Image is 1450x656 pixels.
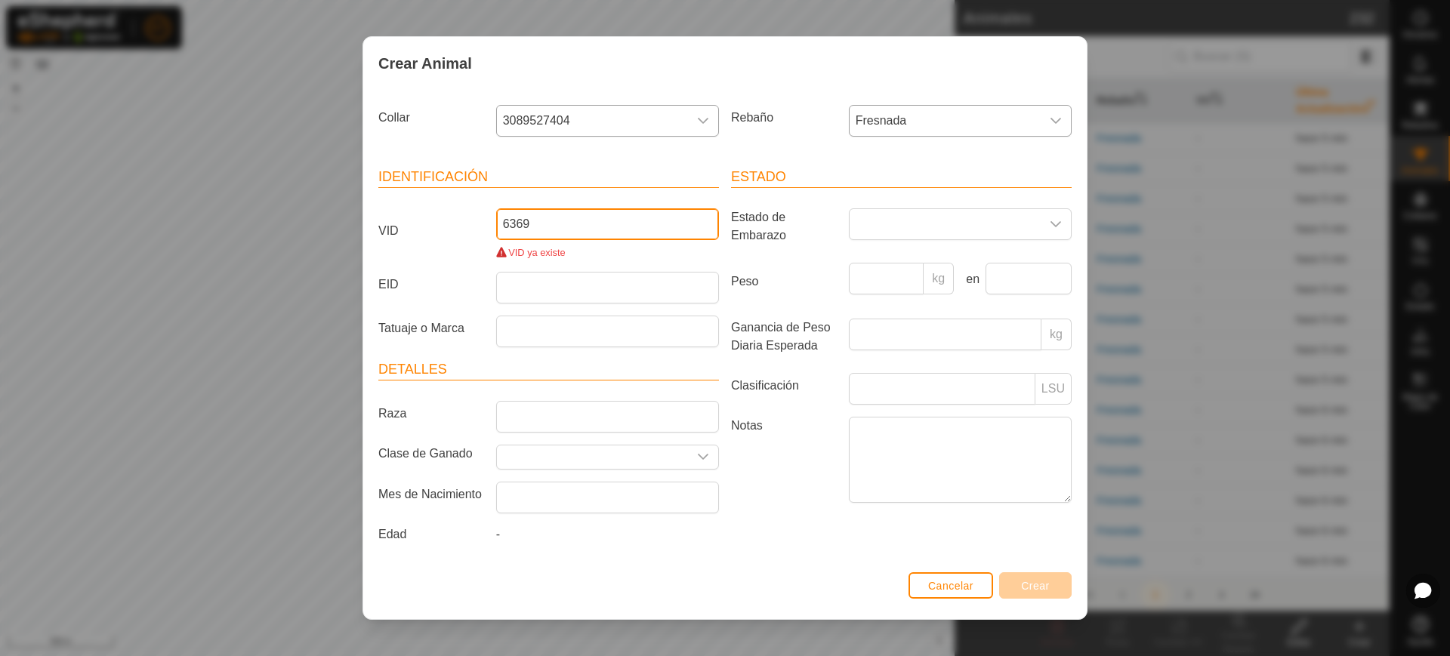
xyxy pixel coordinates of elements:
button: Cancelar [909,572,993,599]
label: Rebaño [725,105,843,131]
label: Ganancia de Peso Diaria Esperada [725,319,843,355]
label: Tatuaje o Marca [372,316,490,341]
label: Collar [372,105,490,131]
label: Estado de Embarazo [725,208,843,245]
label: EID [372,272,490,297]
header: Detalles [378,359,719,380]
div: dropdown trigger [688,106,718,136]
label: en [960,270,980,288]
p-inputgroup-addon: LSU [1035,373,1072,405]
span: - [496,528,500,541]
div: dropdown trigger [1041,106,1071,136]
span: 3089527404 [497,106,688,136]
div: VID ya existe [496,245,719,260]
label: VID [372,208,490,254]
header: Identificación [378,167,719,188]
label: Peso [725,263,843,300]
label: Edad [372,525,490,544]
p-inputgroup-addon: kg [1041,319,1072,350]
span: Crear Animal [378,52,472,75]
div: dropdown trigger [688,445,718,469]
button: Crear [999,572,1072,599]
span: Crear [1021,580,1050,592]
label: Raza [372,401,490,427]
label: Clasificación [725,373,843,399]
label: Notas [725,417,843,502]
label: Clase de Ganado [372,445,490,464]
p-inputgroup-addon: kg [924,263,954,294]
header: Estado [731,167,1072,188]
span: Cancelar [928,580,973,592]
label: Mes de Nacimiento [372,482,490,507]
div: dropdown trigger [1041,209,1071,239]
span: Fresnada [850,106,1041,136]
